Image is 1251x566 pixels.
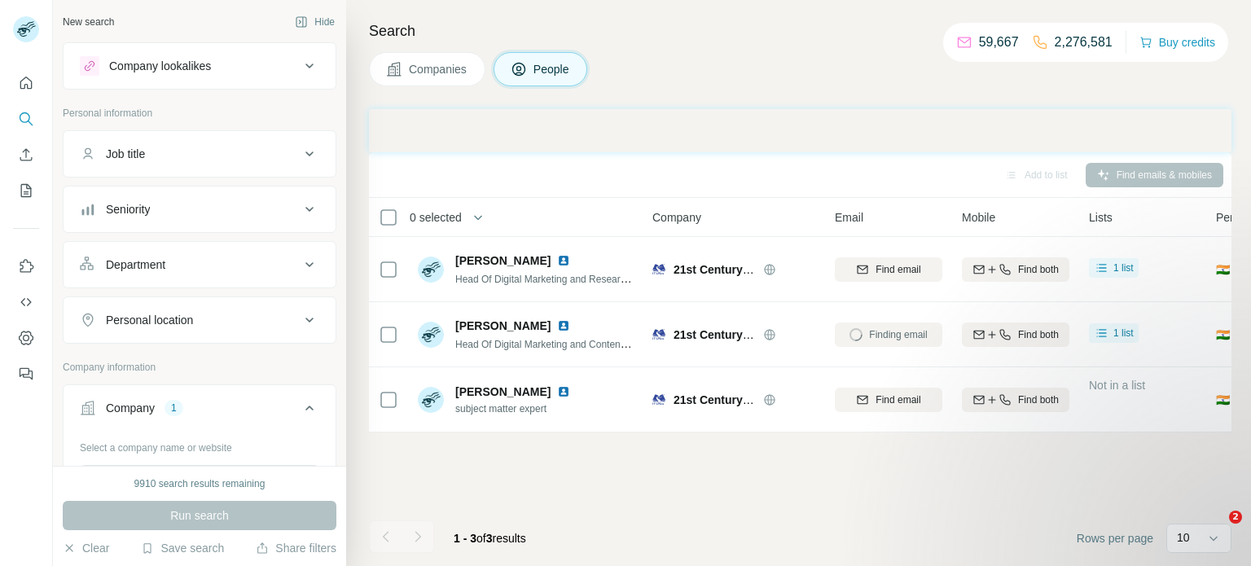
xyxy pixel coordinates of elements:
[64,134,336,173] button: Job title
[418,322,444,348] img: Avatar
[369,109,1231,152] iframe: Banner
[1113,326,1134,340] span: 1 list
[835,388,942,412] button: Find email
[13,252,39,281] button: Use Surfe on LinkedIn
[63,360,336,375] p: Company information
[410,209,462,226] span: 0 selected
[454,532,476,545] span: 1 - 3
[455,272,738,285] span: Head Of Digital Marketing and Researcher (Quantum Mechanics)
[165,401,183,415] div: 1
[1216,327,1230,343] span: 🇮🇳
[454,532,526,545] span: results
[109,58,211,74] div: Company lookalikes
[409,61,468,77] span: Companies
[674,393,870,406] span: 21st Century Learning Technologies
[557,254,570,267] img: LinkedIn logo
[63,106,336,121] p: Personal information
[80,434,319,455] div: Select a company name or website
[455,384,551,400] span: [PERSON_NAME]
[13,68,39,98] button: Quick start
[1018,262,1059,277] span: Find both
[533,61,571,77] span: People
[64,245,336,284] button: Department
[418,387,444,413] img: Avatar
[652,209,701,226] span: Company
[13,323,39,353] button: Dashboard
[962,257,1069,282] button: Find both
[652,263,665,276] img: Logo of 21st Century Learning Technologies
[106,312,193,328] div: Personal location
[1216,261,1230,278] span: 🇮🇳
[1055,33,1113,52] p: 2,276,581
[486,532,493,545] span: 3
[652,393,665,406] img: Logo of 21st Century Learning Technologies
[1229,511,1242,524] span: 2
[1196,511,1235,550] iframe: Intercom live chat
[557,385,570,398] img: LinkedIn logo
[13,140,39,169] button: Enrich CSV
[106,146,145,162] div: Job title
[64,190,336,229] button: Seniority
[876,262,920,277] span: Find email
[369,20,1231,42] h4: Search
[13,287,39,317] button: Use Surfe API
[674,328,870,341] span: 21st Century Learning Technologies
[455,337,783,350] span: Head Of Digital Marketing and Content Development (Quantum Mechanics)
[141,540,224,556] button: Save search
[418,257,444,283] img: Avatar
[455,318,551,334] span: [PERSON_NAME]
[652,328,665,341] img: Logo of 21st Century Learning Technologies
[1089,209,1113,226] span: Lists
[134,476,266,491] div: 9910 search results remaining
[64,46,336,86] button: Company lookalikes
[106,257,165,273] div: Department
[674,263,870,276] span: 21st Century Learning Technologies
[256,540,336,556] button: Share filters
[64,388,336,434] button: Company1
[557,319,570,332] img: LinkedIn logo
[979,33,1019,52] p: 59,667
[13,104,39,134] button: Search
[455,401,577,416] span: subject matter expert
[63,540,109,556] button: Clear
[63,15,114,29] div: New search
[106,400,155,416] div: Company
[64,301,336,340] button: Personal location
[962,209,995,226] span: Mobile
[1139,31,1215,54] button: Buy credits
[1018,327,1059,342] span: Find both
[455,252,551,269] span: [PERSON_NAME]
[13,176,39,205] button: My lists
[835,209,863,226] span: Email
[13,359,39,388] button: Feedback
[476,532,486,545] span: of
[106,201,150,217] div: Seniority
[962,322,1069,347] button: Find both
[283,10,346,34] button: Hide
[1113,261,1134,275] span: 1 list
[876,393,920,407] span: Find email
[835,257,942,282] button: Find email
